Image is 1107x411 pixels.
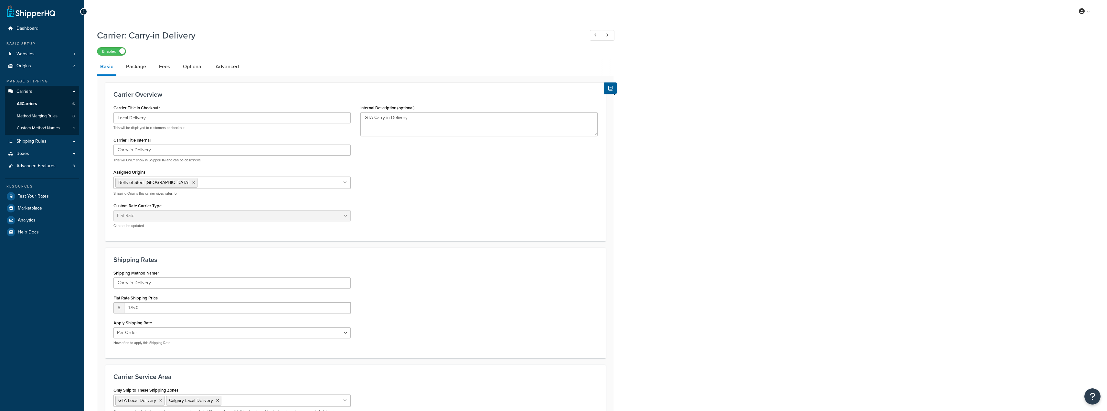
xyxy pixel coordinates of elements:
[5,190,79,202] a: Test Your Rates
[5,86,79,98] a: Carriers
[118,397,156,404] span: GTA Local Delivery
[360,112,598,136] textarea: GTA Carry-in Delivery
[16,63,31,69] span: Origins
[17,101,37,107] span: All Carriers
[5,184,79,189] div: Resources
[113,105,160,111] label: Carrier Title in Checkout
[5,226,79,238] a: Help Docs
[123,59,149,74] a: Package
[97,29,578,42] h1: Carrier: Carry-in Delivery
[17,125,60,131] span: Custom Method Names
[16,26,38,31] span: Dashboard
[156,59,173,74] a: Fees
[5,214,79,226] a: Analytics
[72,114,75,119] span: 0
[602,30,614,41] a: Next Record
[5,160,79,172] li: Advanced Features
[113,302,124,313] span: $
[113,138,151,143] label: Carrier Title Internal
[5,122,79,134] li: Custom Method Names
[16,89,32,94] span: Carriers
[16,163,56,169] span: Advanced Features
[5,60,79,72] li: Origins
[113,320,152,325] label: Apply Shipping Rate
[5,202,79,214] a: Marketplace
[113,203,162,208] label: Custom Rate Carrier Type
[16,51,35,57] span: Websites
[5,60,79,72] a: Origins2
[5,160,79,172] a: Advanced Features3
[18,206,42,211] span: Marketplace
[97,48,126,55] label: Enabled
[113,158,351,163] p: This will ONLY show in ShipperHQ and can be descriptive
[118,179,189,186] span: Bells of Steel [GEOGRAPHIC_DATA]
[97,59,116,76] a: Basic
[180,59,206,74] a: Optional
[74,51,75,57] span: 1
[5,135,79,147] a: Shipping Rules
[18,230,39,235] span: Help Docs
[73,63,75,69] span: 2
[113,223,351,228] p: Can not be updated
[5,48,79,60] a: Websites1
[113,125,351,130] p: This will be displayed to customers at checkout
[5,122,79,134] a: Custom Method Names1
[113,296,158,300] label: Flat Rate Shipping Price
[18,218,36,223] span: Analytics
[16,151,29,157] span: Boxes
[5,110,79,122] li: Method Merging Rules
[590,30,602,41] a: Previous Record
[16,139,47,144] span: Shipping Rules
[5,98,79,110] a: AllCarriers6
[18,194,49,199] span: Test Your Rates
[360,105,415,110] label: Internal Description (optional)
[5,48,79,60] li: Websites
[113,256,598,263] h3: Shipping Rates
[113,170,145,175] label: Assigned Origins
[113,191,351,196] p: Shipping Origins this carrier gives rates for
[113,271,159,276] label: Shipping Method Name
[5,86,79,135] li: Carriers
[5,79,79,84] div: Manage Shipping
[5,148,79,160] a: Boxes
[604,82,617,94] button: Show Help Docs
[17,114,58,119] span: Method Merging Rules
[72,101,75,107] span: 6
[212,59,242,74] a: Advanced
[5,23,79,35] a: Dashboard
[113,91,598,98] h3: Carrier Overview
[113,341,351,345] p: How often to apply this Shipping Rate
[1084,388,1101,405] button: Open Resource Center
[5,110,79,122] a: Method Merging Rules0
[113,373,598,380] h3: Carrier Service Area
[73,125,75,131] span: 1
[73,163,75,169] span: 3
[113,388,178,393] label: Only Ship to These Shipping Zones
[5,41,79,47] div: Basic Setup
[169,397,213,404] span: Calgary Lacal Delivery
